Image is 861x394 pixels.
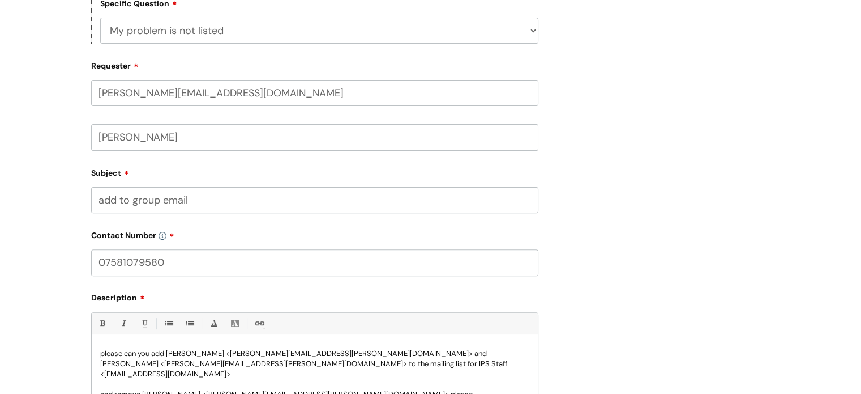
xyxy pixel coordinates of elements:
[161,316,175,331] a: • Unordered List (Ctrl-Shift-7)
[207,316,221,331] a: Font Color
[91,124,538,150] input: Your Name
[91,289,538,303] label: Description
[91,227,538,240] label: Contact Number
[91,80,538,106] input: Email
[91,164,538,178] label: Subject
[95,316,109,331] a: Bold (Ctrl-B)
[116,316,130,331] a: Italic (Ctrl-I)
[91,57,538,71] label: Requester
[182,316,196,331] a: 1. Ordered List (Ctrl-Shift-8)
[252,316,266,331] a: Link
[159,232,166,240] img: info-icon.svg
[228,316,242,331] a: Back Color
[137,316,151,331] a: Underline(Ctrl-U)
[100,349,529,379] p: please can you add [PERSON_NAME] <[PERSON_NAME][EMAIL_ADDRESS][PERSON_NAME][DOMAIN_NAME]> and [PE...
